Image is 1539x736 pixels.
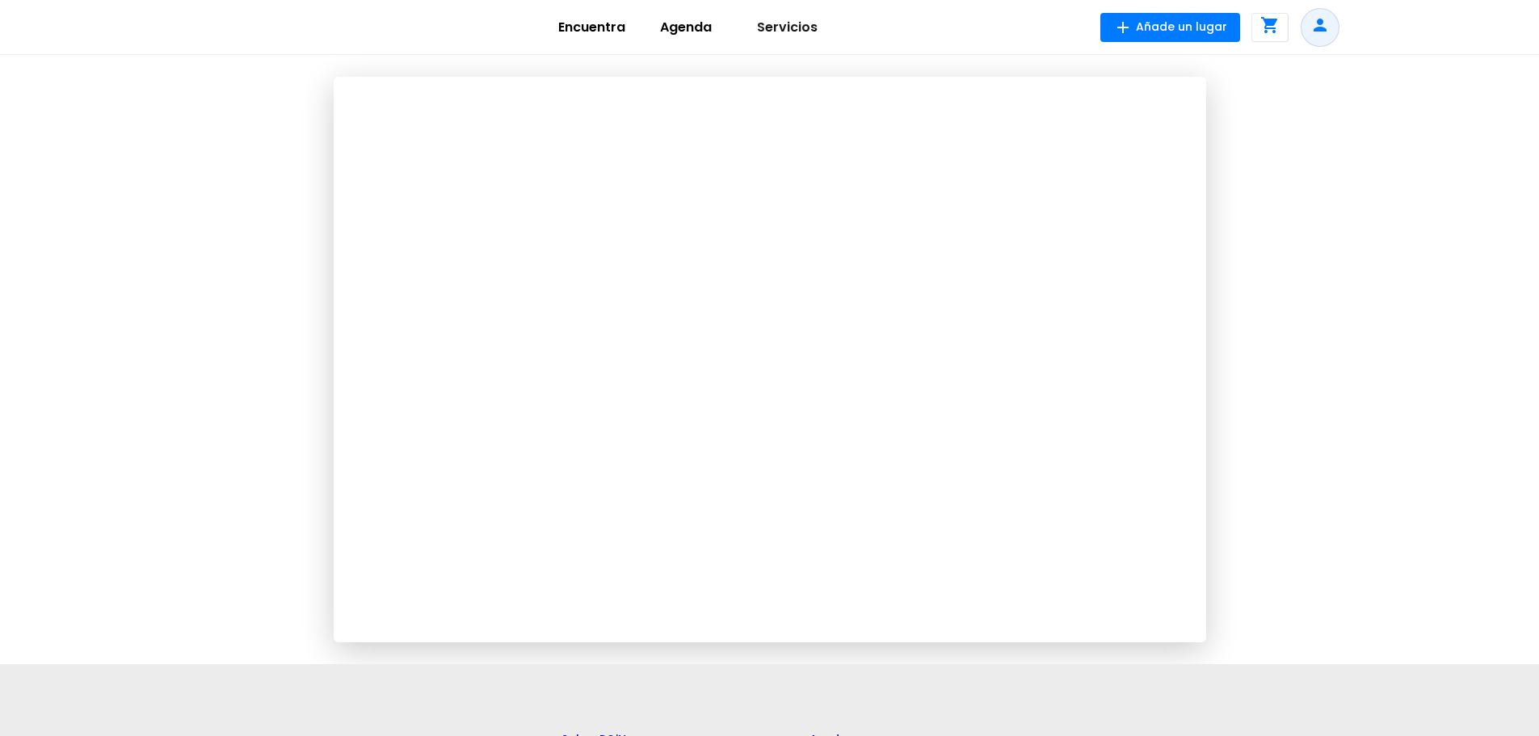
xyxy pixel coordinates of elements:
[641,18,731,37] p: Agenda
[200,11,324,44] img: POiN_logo
[1100,13,1240,42] button: Añade un lugar
[1260,15,1280,35] i: shopping_cart
[1310,15,1330,35] i: person
[542,18,641,37] p: Encuentra
[730,18,844,37] p: Servicios
[1113,18,1133,37] i: add
[1136,19,1227,35] span: Añade un lugar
